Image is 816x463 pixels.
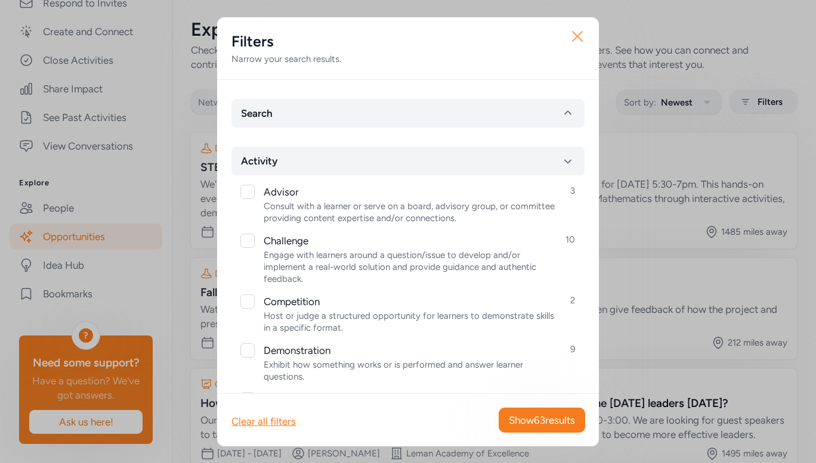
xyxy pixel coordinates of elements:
[570,185,575,197] span: 3
[264,392,337,406] span: Guest Instructor
[241,154,277,168] span: Activity
[264,200,561,224] div: Consult with a learner or serve on a board, advisory group, or committee providing content expert...
[264,185,299,199] span: Advisor
[264,359,561,383] div: Exhibit how something works or is performed and answer learner questions.
[509,413,575,427] span: Show 63 results
[231,32,585,51] h2: Filters
[565,234,575,246] span: 10
[231,99,585,128] button: Search
[264,234,308,248] span: Challenge
[570,294,575,306] span: 2
[499,408,585,433] button: Show63results
[241,106,273,120] span: Search
[231,414,296,428] div: Clear all filters
[231,147,585,175] button: Activity
[264,294,320,309] span: Competition
[264,249,561,285] div: Engage with learners around a question/issue to develop and/or implement a real-world solution an...
[264,343,330,358] span: Demonstration
[264,310,561,334] div: Host or judge a structured opportunity for learners to demonstrate skills in a specific format.
[231,53,585,65] div: Narrow your search results.
[570,343,575,355] span: 9
[567,392,575,404] span: 13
